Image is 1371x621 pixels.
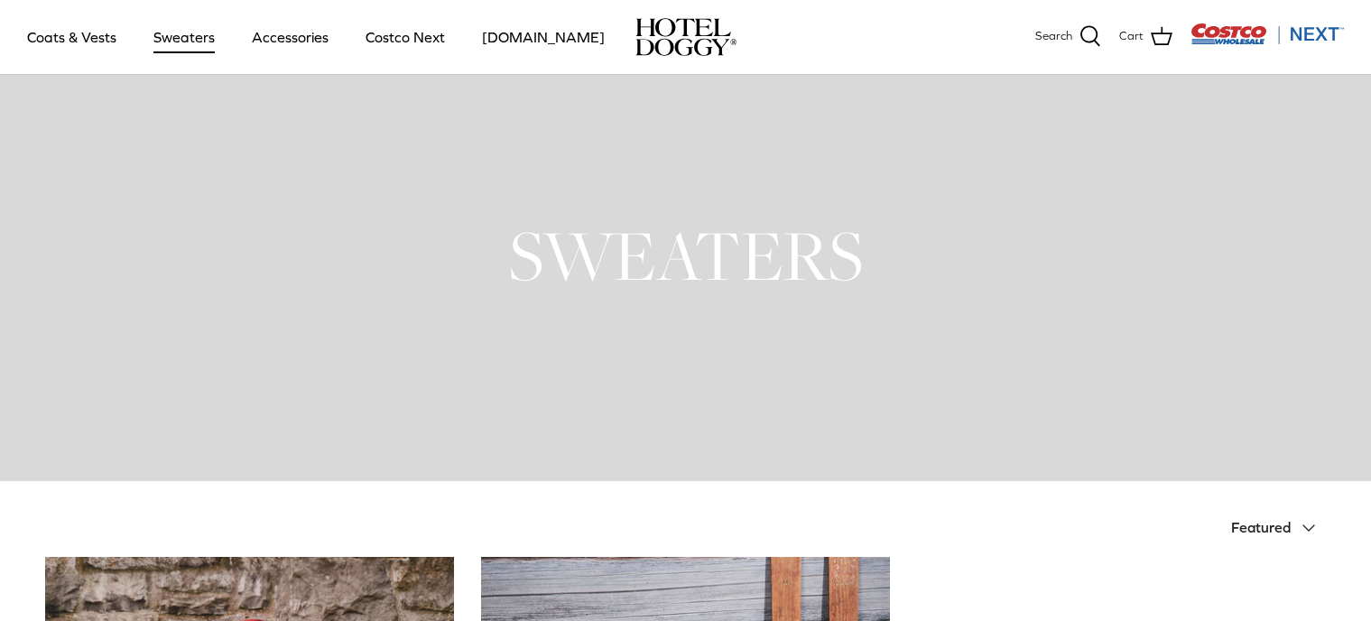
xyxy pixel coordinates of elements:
a: Accessories [236,6,345,68]
a: [DOMAIN_NAME] [466,6,621,68]
span: Featured [1231,519,1291,535]
img: hoteldoggycom [635,18,736,56]
button: Featured [1231,508,1327,548]
a: Cart [1119,25,1172,49]
img: Costco Next [1190,23,1344,45]
span: Cart [1119,27,1144,46]
a: Coats & Vests [11,6,133,68]
a: Visit Costco Next [1190,34,1344,48]
span: Search [1035,27,1072,46]
a: Sweaters [137,6,231,68]
a: Search [1035,25,1101,49]
a: Costco Next [349,6,461,68]
a: hoteldoggy.com hoteldoggycom [635,18,736,56]
h1: SWEATERS [45,211,1327,300]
